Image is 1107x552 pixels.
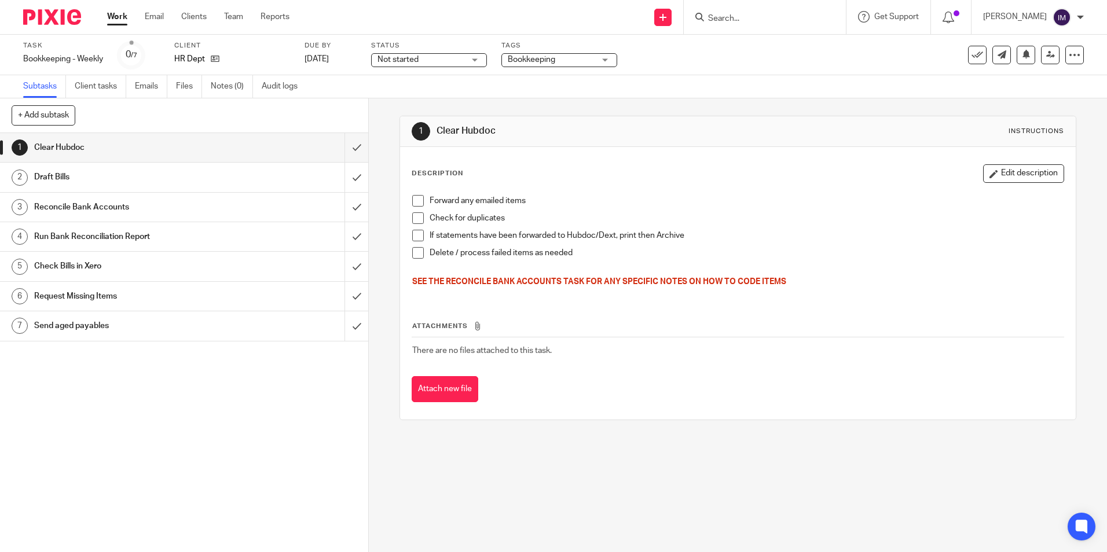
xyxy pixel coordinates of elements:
[75,75,126,98] a: Client tasks
[12,170,28,186] div: 2
[211,75,253,98] a: Notes (0)
[23,9,81,25] img: Pixie
[430,195,1063,207] p: Forward any emailed items
[412,323,468,329] span: Attachments
[412,376,478,402] button: Attach new file
[874,13,919,21] span: Get Support
[107,11,127,23] a: Work
[412,278,786,286] span: SEE THE RECONCILE BANK ACCOUNTS TASK FOR ANY SPECIFIC NOTES ON HOW TO CODE ITEMS
[131,52,137,58] small: /7
[34,198,233,216] h1: Reconcile Bank Accounts
[501,41,617,50] label: Tags
[412,347,552,355] span: There are no files attached to this task.
[430,247,1063,259] p: Delete / process failed items as needed
[12,139,28,156] div: 1
[174,53,205,65] p: HR Dept
[983,164,1064,183] button: Edit description
[412,169,463,178] p: Description
[34,257,233,275] h1: Check Bills in Xero
[176,75,202,98] a: Files
[371,41,487,50] label: Status
[34,168,233,186] h1: Draft Bills
[145,11,164,23] a: Email
[412,122,430,141] div: 1
[261,11,289,23] a: Reports
[508,56,555,64] span: Bookkeeping
[12,259,28,275] div: 5
[23,53,103,65] div: Bookkeeping - Weekly
[430,212,1063,224] p: Check for duplicates
[23,41,103,50] label: Task
[377,56,419,64] span: Not started
[305,41,357,50] label: Due by
[12,105,75,125] button: + Add subtask
[12,288,28,304] div: 6
[983,11,1047,23] p: [PERSON_NAME]
[34,228,233,245] h1: Run Bank Reconciliation Report
[1053,8,1071,27] img: svg%3E
[1009,127,1064,136] div: Instructions
[34,317,233,334] h1: Send aged payables
[23,75,66,98] a: Subtasks
[437,125,763,137] h1: Clear Hubdoc
[34,288,233,305] h1: Request Missing Items
[181,11,207,23] a: Clients
[126,48,137,61] div: 0
[430,230,1063,241] p: If statements have been forwarded to Hubdoc/Dext, print then Archive
[262,75,306,98] a: Audit logs
[34,139,233,156] h1: Clear Hubdoc
[174,41,290,50] label: Client
[707,14,811,24] input: Search
[135,75,167,98] a: Emails
[224,11,243,23] a: Team
[12,229,28,245] div: 4
[12,318,28,334] div: 7
[305,55,329,63] span: [DATE]
[12,199,28,215] div: 3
